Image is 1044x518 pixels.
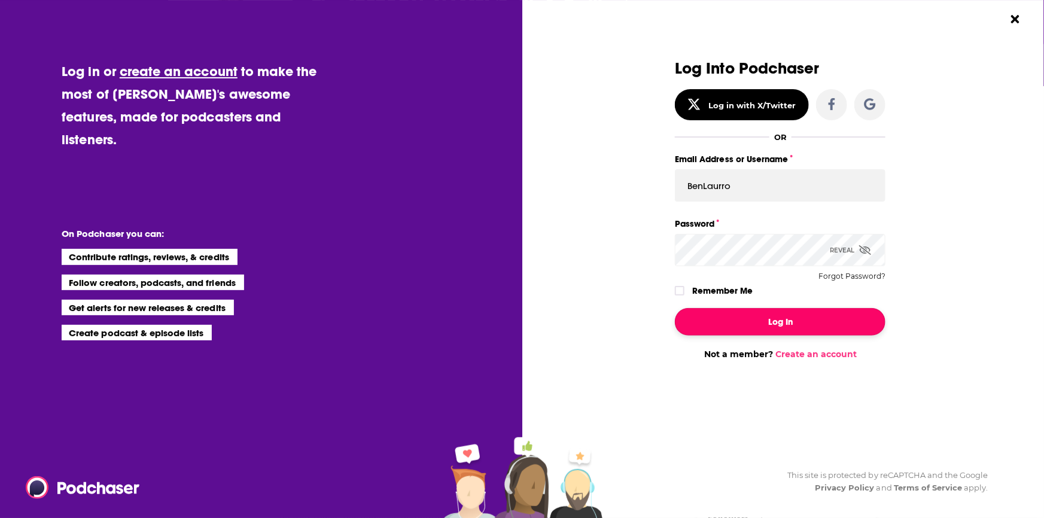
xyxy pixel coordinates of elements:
h3: Log Into Podchaser [675,60,885,77]
label: Remember Me [692,283,753,298]
label: Password [675,216,885,231]
div: Reveal [830,234,871,266]
img: Podchaser - Follow, Share and Rate Podcasts [26,476,141,499]
a: create an account [120,63,238,80]
button: Forgot Password? [818,272,885,281]
a: Create an account [775,349,857,359]
div: OR [774,132,787,142]
a: Privacy Policy [815,483,875,492]
div: Log in with X/Twitter [708,100,796,110]
label: Email Address or Username [675,151,885,167]
button: Log In [675,308,885,336]
div: This site is protected by reCAPTCHA and the Google and apply. [778,469,988,494]
li: Contribute ratings, reviews, & credits [62,249,238,264]
a: Terms of Service [894,483,963,492]
li: On Podchaser you can: [62,228,301,239]
li: Create podcast & episode lists [62,325,212,340]
div: Not a member? [675,349,885,359]
li: Follow creators, podcasts, and friends [62,275,244,290]
button: Log in with X/Twitter [675,89,809,120]
button: Close Button [1004,8,1027,31]
li: Get alerts for new releases & credits [62,300,233,315]
input: Email Address or Username [675,169,885,202]
a: Podchaser - Follow, Share and Rate Podcasts [26,476,131,499]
